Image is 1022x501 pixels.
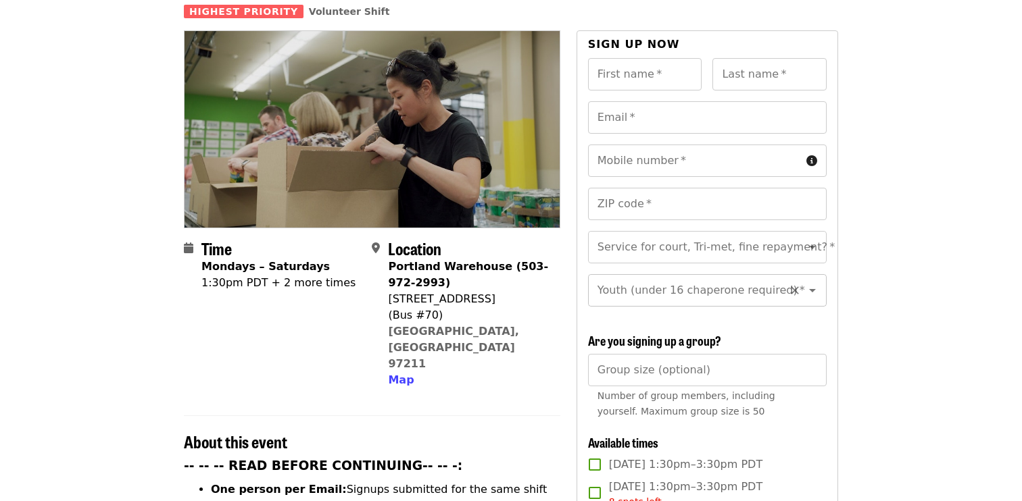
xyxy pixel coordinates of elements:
[201,275,356,291] div: 1:30pm PDT + 2 more times
[388,291,549,307] div: [STREET_ADDRESS]
[588,101,827,134] input: Email
[388,372,414,388] button: Map
[201,260,330,273] strong: Mondays – Saturdays
[803,281,822,300] button: Open
[803,238,822,257] button: Open
[388,373,414,386] span: Map
[588,188,827,220] input: ZIP code
[588,433,658,451] span: Available times
[588,332,721,349] span: Are you signing up a group?
[588,144,801,177] input: Mobile number
[184,429,287,453] span: About this event
[588,354,827,386] input: [object Object]
[211,483,347,496] strong: One person per Email:
[184,242,193,255] i: calendar icon
[598,390,775,417] span: Number of group members, including yourself. Maximum group size is 50
[785,281,804,300] button: Clear
[184,5,303,18] span: Highest Priority
[388,325,519,370] a: [GEOGRAPHIC_DATA], [GEOGRAPHIC_DATA] 97211
[588,38,680,51] span: Sign up now
[388,307,549,323] div: (Bus #70)
[184,458,462,473] strong: -- -- -- READ BEFORE CONTINUING-- -- -:
[309,6,390,17] a: Volunteer Shift
[588,58,702,90] input: First name
[372,242,380,255] i: map-marker-alt icon
[712,58,827,90] input: Last name
[388,236,441,260] span: Location
[806,155,817,167] i: circle-info icon
[185,31,560,227] img: July/Aug/Sept - Portland: Repack/Sort (age 8+) organized by Oregon Food Bank
[609,456,762,473] span: [DATE] 1:30pm–3:30pm PDT
[201,236,232,260] span: Time
[388,260,548,289] strong: Portland Warehouse (503-972-2993)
